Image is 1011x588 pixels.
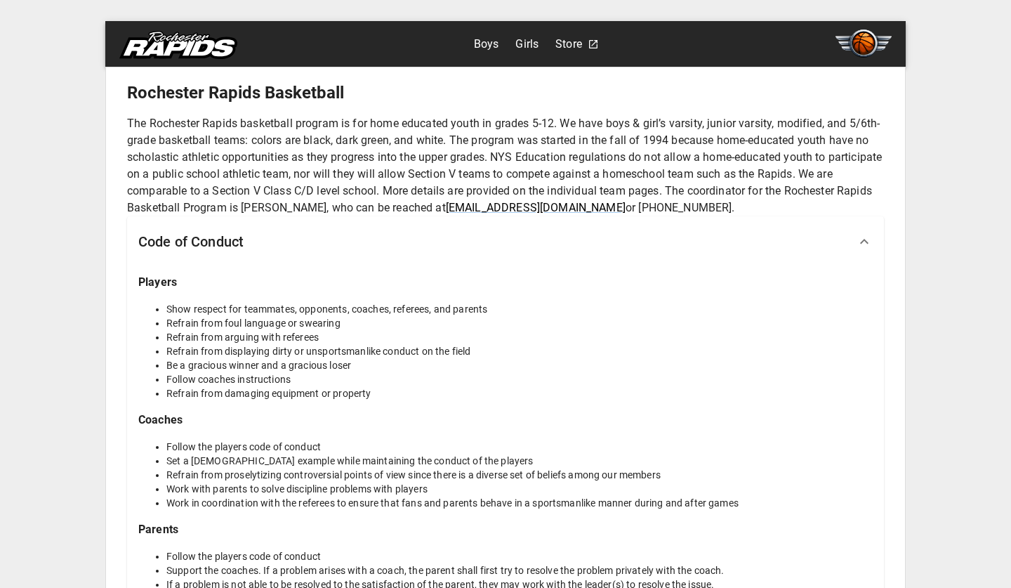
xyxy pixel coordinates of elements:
[127,81,884,104] h5: Rochester Rapids Basketball
[166,549,873,563] li: Follow the players code of conduct
[166,330,873,344] li: Refrain from arguing with referees
[138,230,244,253] h6: Code of Conduct
[166,358,873,372] li: Be a gracious winner and a gracious loser
[138,273,873,292] h6: Players
[446,201,626,214] a: [EMAIL_ADDRESS][DOMAIN_NAME]
[555,33,582,55] a: Store
[166,563,873,577] li: Support the coaches. If a problem arises with a coach, the parent shall first try to resolve the ...
[166,468,873,482] li: Refrain from proselytizing controversial points of view since there is a diverse set of beliefs a...
[119,31,237,59] img: rapids.svg
[166,496,873,510] li: Work in coordination with the referees to ensure that fans and parents behave in a sportsmanlike ...
[835,30,892,58] img: basketball.svg
[166,302,873,316] li: Show respect for teammates, opponents, coaches, referees, and parents
[138,520,873,540] h6: Parents
[166,440,873,454] li: Follow the players code of conduct
[166,316,873,330] li: Refrain from foul language or swearing
[474,33,499,55] a: Boys
[127,216,884,267] div: Code of Conduct
[127,115,884,216] p: The Rochester Rapids basketball program is for home educated youth in grades 5-12. We have boys &...
[166,372,873,386] li: Follow coaches instructions
[515,33,538,55] a: Girls
[166,386,873,400] li: Refrain from damaging equipment or property
[166,482,873,496] li: Work with parents to solve discipline problems with players
[138,410,873,430] h6: Coaches
[166,344,873,358] li: Refrain from displaying dirty or unsportsmanlike conduct on the field
[166,454,873,468] li: Set a [DEMOGRAPHIC_DATA] example while maintaining the conduct of the players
